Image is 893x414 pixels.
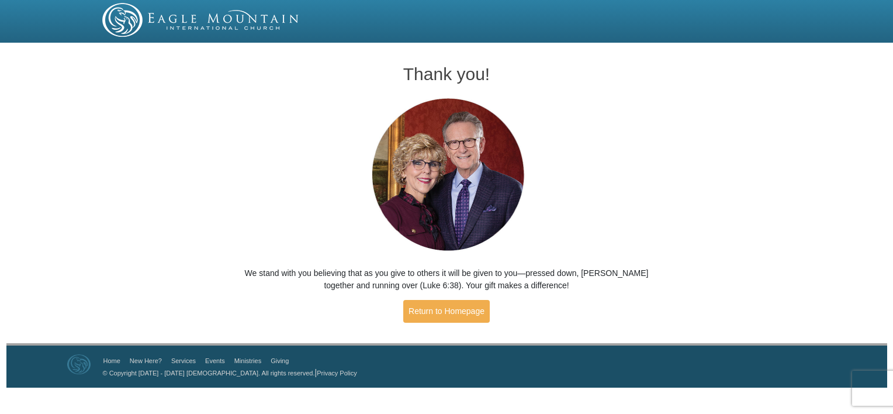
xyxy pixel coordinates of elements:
img: Eagle Mountain International Church [67,354,91,374]
h1: Thank you! [230,64,664,84]
a: Return to Homepage [403,300,490,323]
a: Giving [271,357,289,364]
a: Privacy Policy [317,370,356,377]
a: Events [205,357,225,364]
a: Services [171,357,196,364]
p: | [99,367,357,379]
a: Home [103,357,120,364]
img: EMIC [102,3,300,37]
a: © Copyright [DATE] - [DATE] [DEMOGRAPHIC_DATA]. All rights reserved. [103,370,315,377]
a: Ministries [234,357,261,364]
img: Pastors George and Terri Pearsons [361,95,533,256]
p: We stand with you believing that as you give to others it will be given to you—pressed down, [PER... [230,267,664,292]
a: New Here? [130,357,162,364]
